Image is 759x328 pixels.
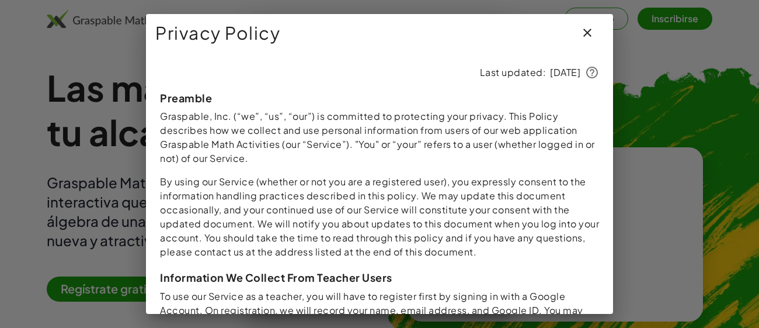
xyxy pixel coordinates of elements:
h3: Information We Collect From Teacher Users [160,271,599,284]
span: Privacy Policy [155,19,280,47]
p: Last updated: [DATE] [160,65,599,80]
p: By using our Service (whether or not you are a registered user), you expressly consent to the inf... [160,175,599,259]
p: Graspable, Inc. (“we”, “us”, “our”) is committed to protecting your privacy. This Policy describe... [160,109,599,165]
h3: Preamble [160,91,599,105]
